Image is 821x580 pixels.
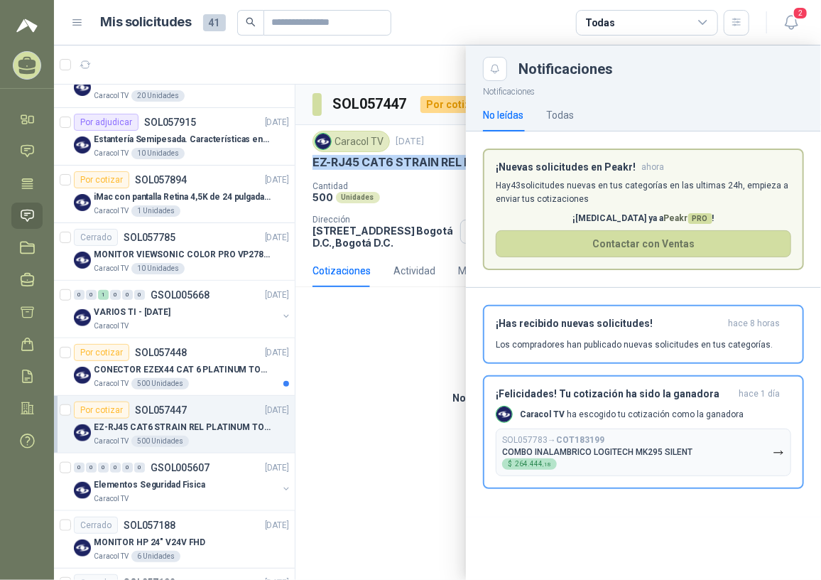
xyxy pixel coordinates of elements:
button: ¡Felicidades! Tu cotización ha sido la ganadorahace 1 día Company LogoCaracol TV ha escogido tu c... [483,375,804,489]
button: ¡Has recibido nuevas solicitudes!hace 8 horas Los compradores han publicado nuevas solicitudes en... [483,305,804,364]
p: ha escogido tu cotización como la ganadora [520,409,744,421]
button: Close [483,57,507,81]
b: Caracol TV [520,409,565,419]
span: Peakr [664,213,712,223]
p: ¡[MEDICAL_DATA] ya a ! [496,212,791,225]
button: Contactar con Ventas [496,230,791,257]
img: Logo peakr [16,17,38,34]
p: SOL057783 → [502,435,604,446]
button: 2 [778,10,804,36]
span: 264.444 [515,461,551,468]
span: hace 1 día [739,388,780,400]
p: Hay 43 solicitudes nuevas en tus categorías en las ultimas 24h, empieza a enviar tus cotizaciones [496,179,791,206]
h3: ¡Felicidades! Tu cotización ha sido la ganadora [496,388,733,400]
span: hace 8 horas [728,318,780,330]
h3: ¡Has recibido nuevas solicitudes! [496,318,722,330]
button: SOL057783→COT183199COMBO INALAMBRICO LOGITECH MK295 SILENT$264.444,18 [496,429,791,476]
div: No leídas [483,107,523,123]
div: Todas [546,107,574,123]
h1: Mis solicitudes [101,12,192,33]
p: COMBO INALAMBRICO LOGITECH MK295 SILENT [502,447,692,457]
img: Company Logo [496,407,512,422]
span: search [246,17,256,27]
span: ahora [641,161,664,173]
div: Notificaciones [518,62,804,76]
span: PRO [688,213,712,224]
div: $ [502,458,557,470]
span: 2 [793,6,808,20]
h3: ¡Nuevas solicitudes en Peakr! [496,161,636,173]
div: Todas [585,15,615,31]
span: ,18 [543,461,551,468]
b: COT183199 [556,435,604,445]
p: Notificaciones [466,81,821,99]
p: Los compradores han publicado nuevas solicitudes en tus categorías. [496,338,773,351]
span: 41 [203,14,226,31]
